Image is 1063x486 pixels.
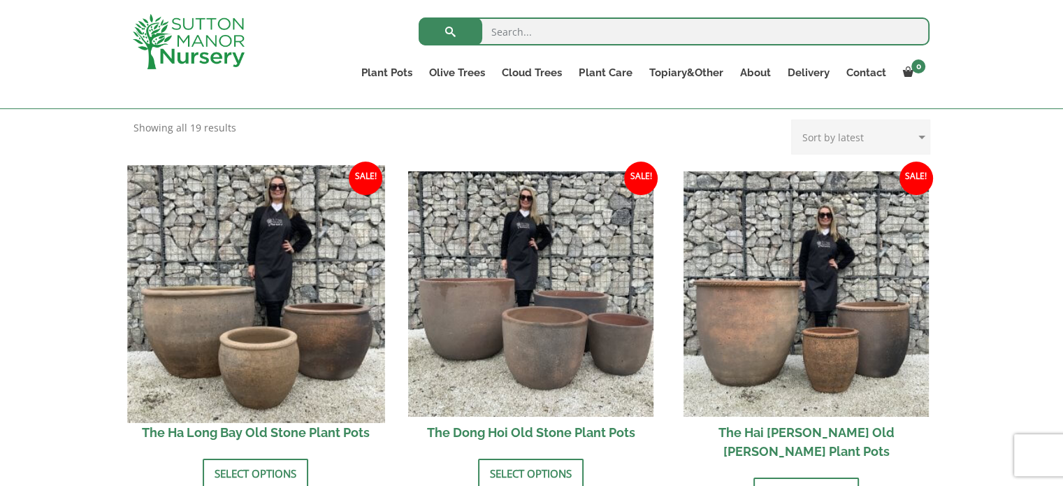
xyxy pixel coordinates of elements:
[894,63,930,83] a: 0
[570,63,640,83] a: Plant Care
[493,63,570,83] a: Cloud Trees
[624,162,658,195] span: Sale!
[837,63,894,83] a: Contact
[353,63,421,83] a: Plant Pots
[684,417,929,467] h2: The Hai [PERSON_NAME] Old [PERSON_NAME] Plant Pots
[899,162,933,195] span: Sale!
[731,63,779,83] a: About
[127,165,384,422] img: The Ha Long Bay Old Stone Plant Pots
[408,417,653,448] h2: The Dong Hoi Old Stone Plant Pots
[684,171,929,467] a: Sale! The Hai [PERSON_NAME] Old [PERSON_NAME] Plant Pots
[408,171,653,417] img: The Dong Hoi Old Stone Plant Pots
[419,17,930,45] input: Search...
[133,120,236,136] p: Showing all 19 results
[779,63,837,83] a: Delivery
[133,417,379,448] h2: The Ha Long Bay Old Stone Plant Pots
[911,59,925,73] span: 0
[349,162,382,195] span: Sale!
[133,171,379,448] a: Sale! The Ha Long Bay Old Stone Plant Pots
[408,171,653,448] a: Sale! The Dong Hoi Old Stone Plant Pots
[640,63,731,83] a: Topiary&Other
[684,171,929,417] img: The Hai Phong Old Stone Plant Pots
[421,63,493,83] a: Olive Trees
[133,14,245,69] img: logo
[791,120,930,155] select: Shop order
